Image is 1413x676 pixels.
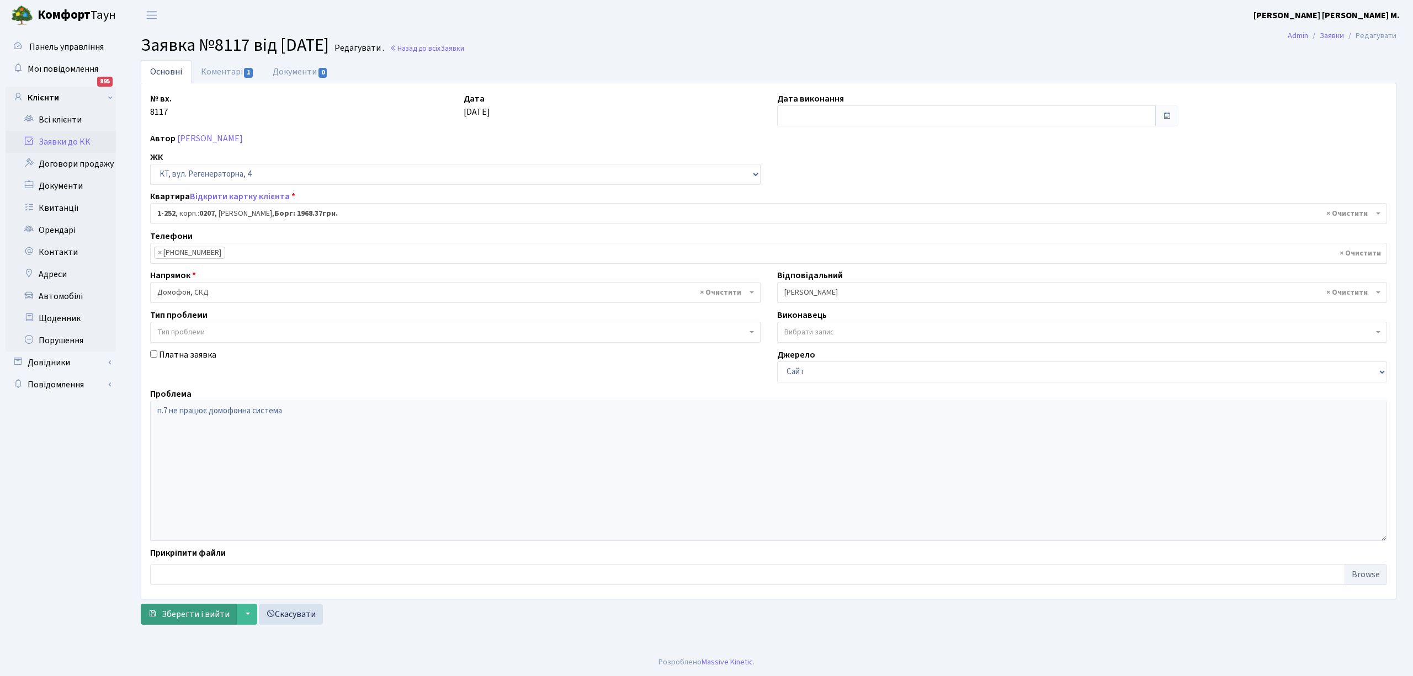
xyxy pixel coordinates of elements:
[6,241,116,263] a: Контакти
[777,348,815,361] label: Джерело
[702,656,753,668] a: Massive Kinetic
[150,92,172,105] label: № вх.
[1288,30,1308,41] a: Admin
[192,60,263,83] a: Коментарі
[244,68,253,78] span: 1
[38,6,116,25] span: Таун
[6,131,116,153] a: Заявки до КК
[29,41,104,53] span: Панель управління
[263,60,337,83] a: Документи
[1271,24,1413,47] nav: breadcrumb
[141,60,192,83] a: Основні
[6,109,116,131] a: Всі клієнти
[6,153,116,175] a: Договори продажу
[6,329,116,352] a: Порушення
[97,77,113,87] div: 895
[150,132,176,145] label: Автор
[159,348,216,361] label: Платна заявка
[157,208,1373,219] span: <b>1-252</b>, корп.: <b>0207</b>, Проценко Вікторія Сергіївна, <b>Борг: 1968.37грн.</b>
[6,374,116,396] a: Повідомлення
[199,208,215,219] b: 0207
[6,58,116,80] a: Мої повідомлення895
[6,36,116,58] a: Панель управління
[157,327,205,338] span: Тип проблеми
[700,287,741,298] span: Видалити всі елементи
[1326,208,1368,219] span: Видалити всі елементи
[154,247,225,259] li: +380735527272
[150,387,192,401] label: Проблема
[150,203,1387,224] span: <b>1-252</b>, корп.: <b>0207</b>, Проценко Вікторія Сергіївна, <b>Борг: 1968.37грн.</b>
[6,307,116,329] a: Щоденник
[190,190,290,203] a: Відкрити картку клієнта
[177,132,243,145] a: [PERSON_NAME]
[259,604,323,625] a: Скасувати
[784,327,834,338] span: Вибрати запис
[162,608,230,620] span: Зберегти і вийти
[1340,248,1381,259] span: Видалити всі елементи
[332,43,384,54] small: Редагувати .
[440,43,464,54] span: Заявки
[150,230,193,243] label: Телефони
[150,401,1387,541] textarea: п.7 не працює домофонна система
[150,282,761,303] span: Домофон, СКД
[1320,30,1344,41] a: Заявки
[784,287,1374,298] span: Корчун А. А.
[150,190,295,203] label: Квартира
[142,92,455,126] div: 8117
[6,87,116,109] a: Клієнти
[141,33,329,58] span: Заявка №8117 від [DATE]
[6,175,116,197] a: Документи
[777,308,827,322] label: Виконавець
[658,656,755,668] div: Розроблено .
[6,285,116,307] a: Автомобілі
[6,263,116,285] a: Адреси
[777,282,1388,303] span: Корчун А. А.
[28,63,98,75] span: Мої повідомлення
[777,92,844,105] label: Дата виконання
[6,352,116,374] a: Довідники
[138,6,166,24] button: Переключити навігацію
[157,287,747,298] span: Домофон, СКД
[464,92,485,105] label: Дата
[38,6,91,24] b: Комфорт
[318,68,327,78] span: 0
[1326,287,1368,298] span: Видалити всі елементи
[141,604,237,625] button: Зберегти і вийти
[150,546,226,560] label: Прикріпити файли
[274,208,338,219] b: Борг: 1968.37грн.
[1344,30,1396,42] li: Редагувати
[157,208,176,219] b: 1-252
[150,151,163,164] label: ЖК
[1253,9,1400,22] a: [PERSON_NAME] [PERSON_NAME] М.
[11,4,33,26] img: logo.png
[777,269,843,282] label: Відповідальний
[6,219,116,241] a: Орендарі
[150,308,208,322] label: Тип проблеми
[390,43,464,54] a: Назад до всіхЗаявки
[150,269,196,282] label: Напрямок
[455,92,769,126] div: [DATE]
[6,197,116,219] a: Квитанції
[158,247,162,258] span: ×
